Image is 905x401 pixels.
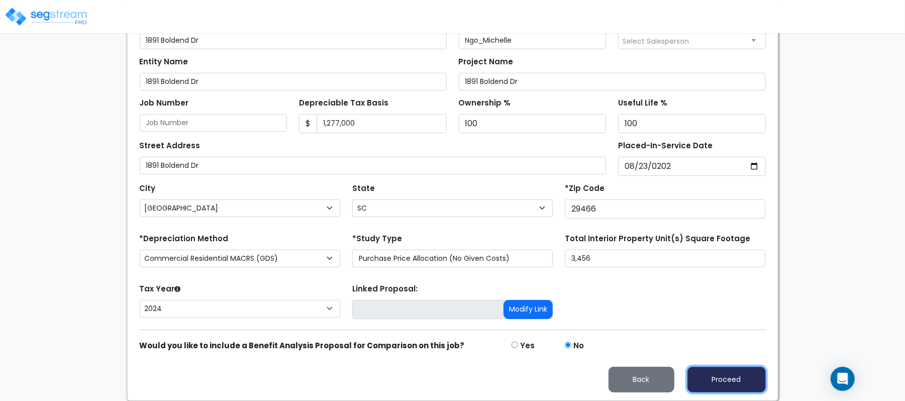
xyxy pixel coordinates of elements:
[623,36,689,46] span: Select Salesperson
[140,97,189,109] label: Job Number
[618,114,766,133] input: Useful Life %
[459,114,607,133] input: Ownership %
[140,56,188,68] label: Entity Name
[140,157,607,174] input: Street Address
[352,233,402,245] label: *Study Type
[600,372,682,385] a: Back
[565,183,605,194] label: *Zip Code
[4,7,89,27] img: logo_pro_r.png
[140,114,287,132] input: Job Number
[609,367,674,392] button: Back
[459,56,514,68] label: Project Name
[459,73,766,90] input: Project Name
[618,97,667,109] label: Useful Life %
[140,183,156,194] label: City
[317,114,447,133] input: 0.00
[459,97,511,109] label: Ownership %
[831,367,855,391] div: Open Intercom Messenger
[565,199,765,219] input: Zip Code
[140,140,200,152] label: Street Address
[352,183,375,194] label: State
[140,233,229,245] label: *Depreciation Method
[299,97,388,109] label: Depreciable Tax Basis
[520,340,535,352] label: Yes
[140,73,447,90] input: Entity Name
[299,114,317,133] span: $
[459,32,607,49] input: Client Name
[565,233,750,245] label: Total Interior Property Unit(s) Square Footage
[573,340,584,352] label: No
[140,32,447,49] input: Study Name
[140,340,465,351] strong: Would you like to include a Benefit Analysis Proposal for Comparison on this job?
[565,250,765,267] input: total square foot
[618,140,713,152] label: Placed-In-Service Date
[687,367,766,392] button: Proceed
[504,300,553,319] button: Modify Link
[140,283,181,295] label: Tax Year
[352,283,418,295] label: Linked Proposal:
